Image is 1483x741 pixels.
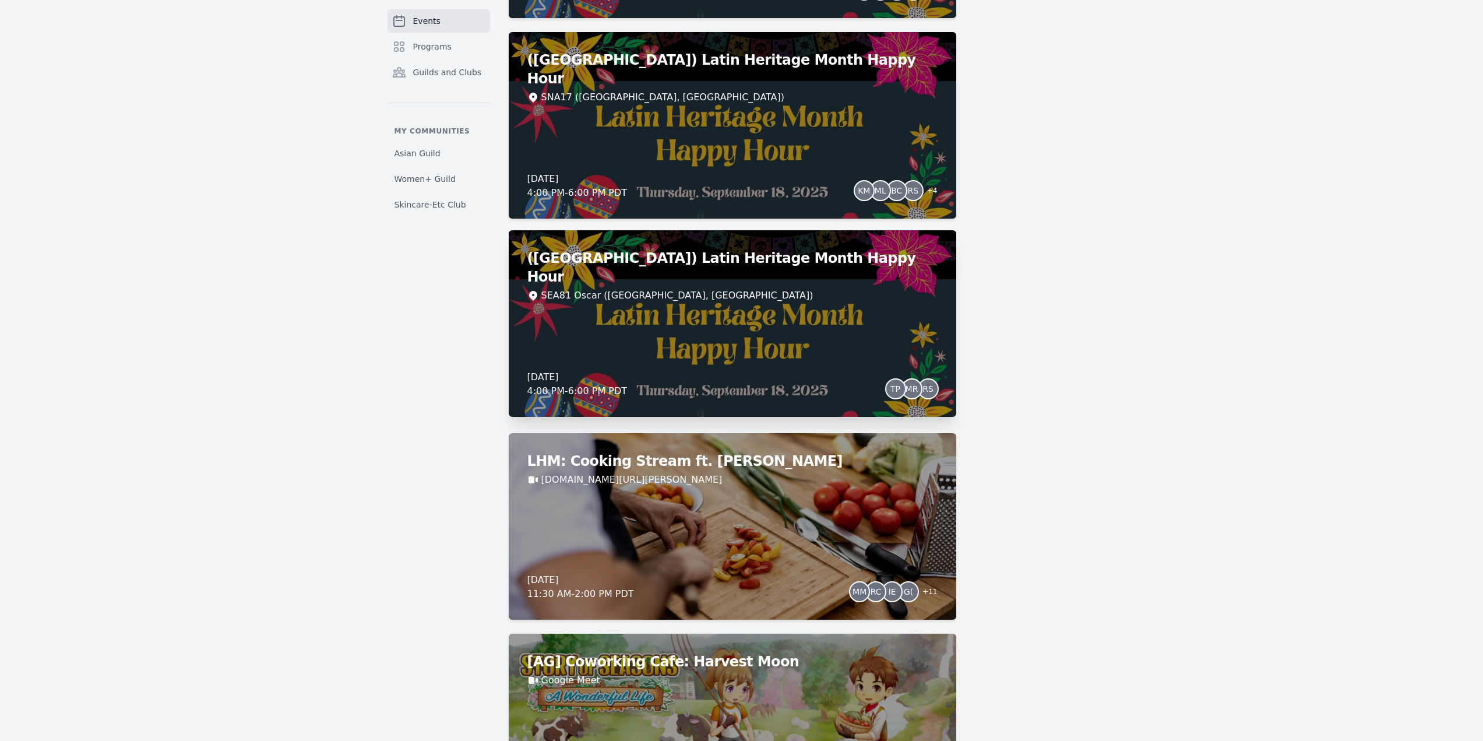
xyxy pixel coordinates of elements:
[853,588,866,596] span: MM
[413,66,482,78] span: Guilds and Clubs
[509,433,956,620] a: LHM: Cooking Stream ft. [PERSON_NAME][DOMAIN_NAME][URL][PERSON_NAME][DATE]11:30 AM-2:00 PM PDTMMR...
[388,127,490,136] p: My communities
[889,588,896,596] span: IE
[890,385,900,393] span: TP
[388,194,490,215] a: Skincare-Etc Club
[388,35,490,58] a: Programs
[413,15,441,27] span: Events
[388,9,490,33] a: Events
[915,585,937,601] span: + 11
[388,61,490,84] a: Guilds and Clubs
[906,385,918,393] span: MR
[858,187,870,195] span: KM
[394,199,466,210] span: Skincare-Etc Club
[541,289,813,303] div: SEA81 Oscar ([GEOGRAPHIC_DATA], [GEOGRAPHIC_DATA])
[527,370,628,398] div: [DATE] 4:00 PM - 6:00 PM PDT
[388,9,490,215] nav: Sidebar
[394,173,456,185] span: Women+ Guild
[541,473,723,487] a: [DOMAIN_NAME][URL][PERSON_NAME]
[527,51,938,88] h2: ([GEOGRAPHIC_DATA]) Latin Heritage Month Happy Hour
[891,187,902,195] span: BC
[527,172,628,200] div: [DATE] 4:00 PM - 6:00 PM PDT
[527,573,634,601] div: [DATE] 11:30 AM - 2:00 PM PDT
[388,168,490,189] a: Women+ Guild
[907,187,918,195] span: RS
[527,452,938,470] h2: LHM: Cooking Stream ft. [PERSON_NAME]
[922,385,934,393] span: RS
[509,32,956,219] a: ([GEOGRAPHIC_DATA]) Latin Heritage Month Happy HourSNA17 ([GEOGRAPHIC_DATA], [GEOGRAPHIC_DATA])[D...
[388,143,490,164] a: Asian Guild
[541,673,600,687] a: Google Meet
[413,41,452,52] span: Programs
[871,588,882,596] span: RC
[394,148,441,159] span: Asian Guild
[904,588,913,596] span: G(
[527,652,938,671] h2: [AG] Coworking Cafe: Harvest Moon
[527,249,938,286] h2: ([GEOGRAPHIC_DATA]) Latin Heritage Month Happy Hour
[875,187,886,195] span: ML
[509,230,956,417] a: ([GEOGRAPHIC_DATA]) Latin Heritage Month Happy HourSEA81 Oscar ([GEOGRAPHIC_DATA], [GEOGRAPHIC_DA...
[541,90,785,104] div: SNA17 ([GEOGRAPHIC_DATA], [GEOGRAPHIC_DATA])
[920,184,938,200] span: + 4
